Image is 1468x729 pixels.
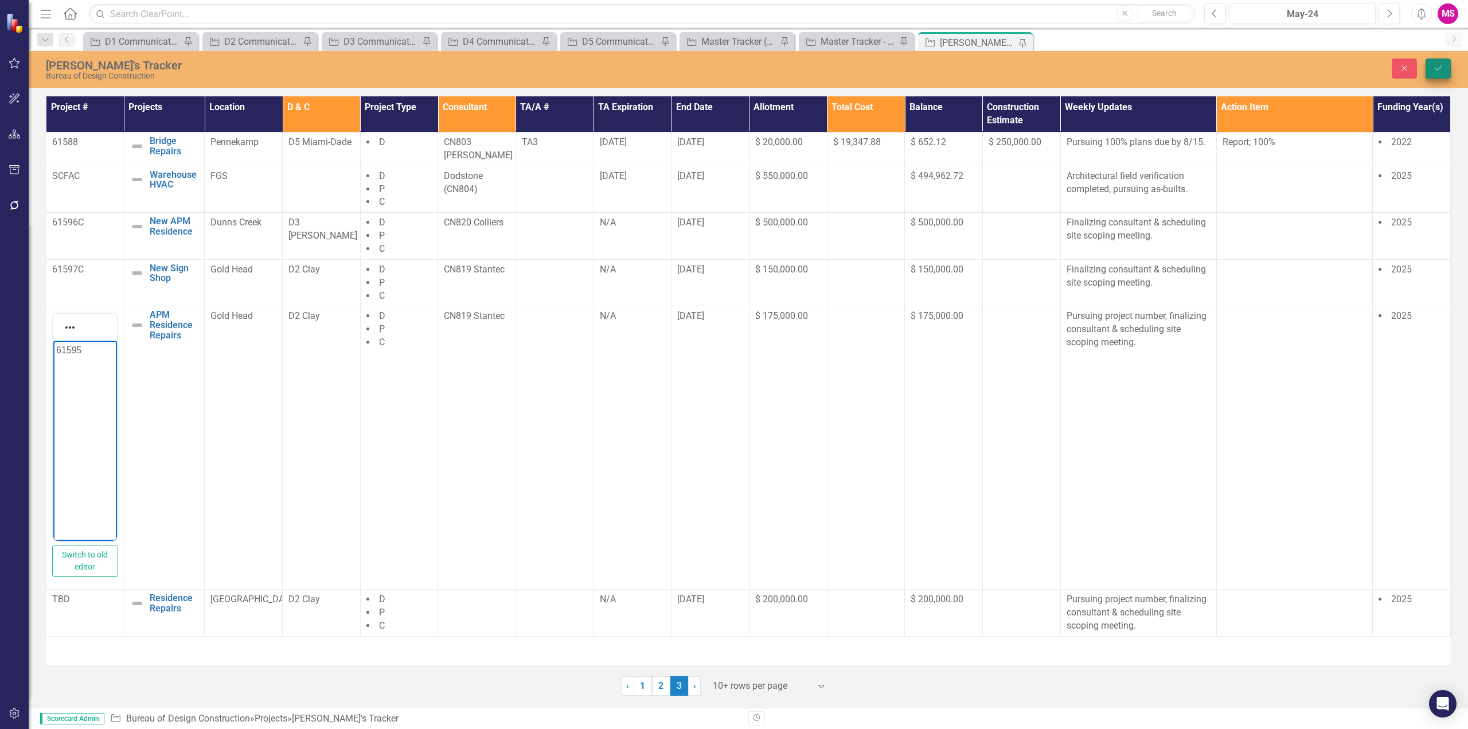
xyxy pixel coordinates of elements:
a: New APM Residence [150,216,199,236]
span: 2025 [1391,310,1412,321]
span: Dunns Creek [210,217,261,228]
span: [DATE] [677,217,704,228]
p: SCFAC [52,170,118,183]
span: $ 550,000.00 [755,170,808,181]
p: CN819 Stantec [444,310,510,323]
span: D3 [PERSON_NAME] [288,217,357,241]
a: Bridge Repairs [150,136,199,156]
button: Reveal or hide additional toolbar items [60,319,80,336]
span: $ 19,347.88 [833,137,881,147]
span: Scorecard Admin [40,713,104,724]
button: May-24 [1229,3,1376,24]
span: D [379,217,385,228]
span: $ 175,000.00 [755,310,808,321]
p: Dodstone (CN804) [444,170,510,196]
p: Pursuing project number, finalizing consultant & scheduling site scoping meeting. [1067,310,1211,349]
span: $ 500,000.00 [755,217,808,228]
iframe: Rich Text Area [53,341,117,541]
a: 1 [634,676,652,696]
a: Master Tracker (External) [682,34,777,49]
span: $ 150,000.00 [755,264,808,275]
span: ‹ [626,680,629,691]
span: 2025 [1391,594,1412,605]
div: N/A [600,216,666,229]
img: Not Defined [130,266,144,280]
p: Pursuing project number, finalizing consultant & scheduling site scoping meeting. [1067,593,1211,633]
span: P [379,184,385,194]
span: [DATE] [677,264,704,275]
p: CN803 [PERSON_NAME] [444,136,510,162]
span: $ 200,000.00 [755,594,808,605]
div: Bureau of Design Construction [46,72,845,80]
a: D4 Communications Tracker [444,34,538,49]
div: May-24 [1233,7,1372,21]
p: Finalizing consultant & scheduling site scoping meeting. [1067,216,1211,243]
p: 61596C [52,216,118,229]
span: D2 Clay [288,310,320,321]
span: [DATE] [677,594,704,605]
span: P [379,607,385,618]
img: Not Defined [130,220,144,233]
p: TA3 [522,136,588,149]
div: N/A [600,310,666,323]
img: Not Defined [130,139,144,153]
div: [PERSON_NAME]'s Tracker [940,36,1016,50]
input: Search ClearPoint... [89,4,1196,24]
span: Search [1152,9,1177,18]
span: D [379,137,385,147]
span: P [379,323,385,334]
div: D5 Communications Tracker [582,34,658,49]
div: Master Tracker - Current User [821,34,896,49]
img: ClearPoint Strategy [6,13,26,33]
span: 2025 [1391,264,1412,275]
a: D3 Communications Tracker [325,34,419,49]
img: Not Defined [130,318,144,332]
span: $ 175,000.00 [911,310,963,321]
span: 2025 [1391,217,1412,228]
p: Architectural field verification completed, pursuing as-builts. [1067,170,1211,196]
span: D2 Clay [288,264,320,275]
div: Master Tracker (External) [701,34,777,49]
div: D3 Communications Tracker [343,34,419,49]
span: Gold Head [210,264,253,275]
button: Switch to old editor [52,545,118,577]
span: C [379,243,385,254]
span: Gold Head [210,310,253,321]
button: Search [1135,6,1193,22]
a: Master Tracker - Current User [802,34,896,49]
div: D4 Communications Tracker [463,34,538,49]
p: Finalizing consultant & scheduling site scoping meeting. [1067,263,1211,290]
span: P [379,277,385,288]
span: $ 500,000.00 [911,217,963,228]
span: D2 Clay [288,594,320,605]
span: [DATE] [600,137,627,147]
span: D5 Miami-Dade [288,137,352,147]
span: $ 652.12 [911,137,946,147]
span: [DATE] [600,170,627,181]
span: C [379,290,385,301]
span: $ 150,000.00 [911,264,963,275]
a: APM Residence Repairs [150,310,199,340]
span: P [379,230,385,241]
span: D [379,310,385,321]
div: N/A [600,263,666,276]
a: Residence Repairs [150,593,199,613]
div: [PERSON_NAME]'s Tracker [46,59,845,72]
div: Open Intercom Messenger [1429,690,1457,718]
span: $ 494,962.72 [911,170,963,181]
p: Report; 100% [1223,136,1367,149]
span: 2025 [1391,170,1412,181]
button: MS [1438,3,1458,24]
span: D [379,594,385,605]
span: [GEOGRAPHIC_DATA] [210,594,297,605]
span: 3 [670,676,689,696]
a: D2 Communications Tracker [205,34,300,49]
a: D5 Communications Tracker [563,34,658,49]
a: 2 [652,676,670,696]
span: C [379,620,385,631]
span: $ 200,000.00 [911,594,963,605]
span: C [379,196,385,207]
a: D1 Communications Tracker [86,34,181,49]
